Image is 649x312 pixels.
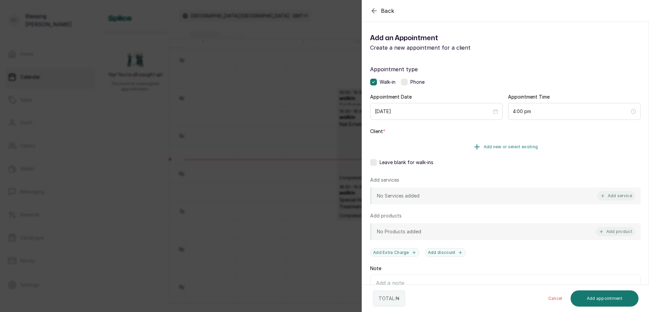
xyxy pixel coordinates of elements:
label: Client [370,128,385,135]
p: Create a new appointment for a client [370,44,505,52]
h1: Add an Appointment [370,33,505,44]
span: Walk-in [380,79,395,85]
label: Note [370,265,381,272]
button: Add appointment [571,290,639,307]
p: No Services added [377,192,419,199]
button: Add new or select existing [370,137,641,156]
button: Add Extra Charge [370,248,419,257]
input: Select date [375,108,492,115]
button: Cancel [543,290,568,307]
span: Add new or select existing [484,144,538,150]
p: TOTAL: ₦ [379,295,400,302]
p: No Products added [377,228,421,235]
p: Add services [370,177,399,183]
input: Select time [513,108,630,115]
button: Add product [596,227,635,236]
span: Phone [410,79,425,85]
button: Add discount [425,248,466,257]
p: Add products [370,212,402,219]
button: Add service [597,191,635,200]
label: Appointment Date [370,94,412,100]
span: Leave blank for walk-ins [380,159,433,166]
span: Back [381,7,394,15]
button: Back [370,7,394,15]
label: Appointment Time [508,94,550,100]
label: Appointment type [370,65,641,73]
